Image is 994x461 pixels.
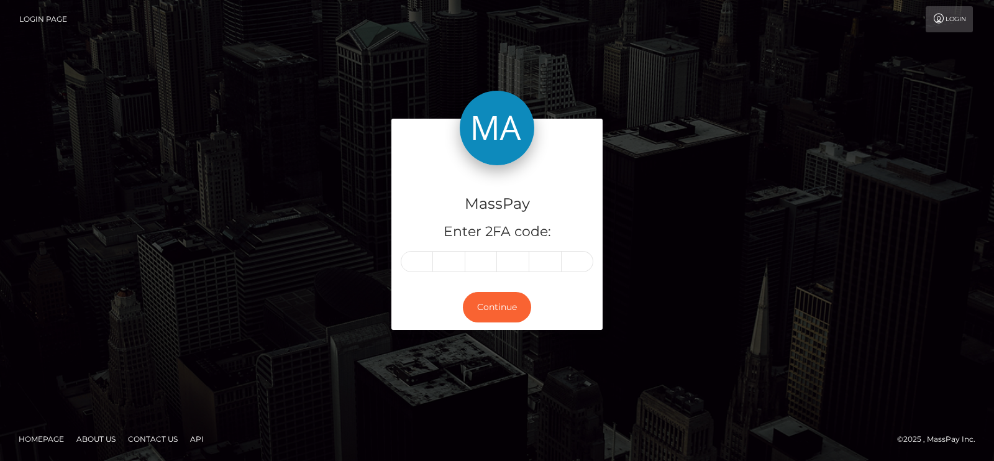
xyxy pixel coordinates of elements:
[463,292,531,322] button: Continue
[401,193,593,215] h4: MassPay
[401,222,593,242] h5: Enter 2FA code:
[926,6,973,32] a: Login
[897,432,985,446] div: © 2025 , MassPay Inc.
[460,91,534,165] img: MassPay
[123,429,183,449] a: Contact Us
[71,429,121,449] a: About Us
[185,429,209,449] a: API
[14,429,69,449] a: Homepage
[19,6,67,32] a: Login Page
